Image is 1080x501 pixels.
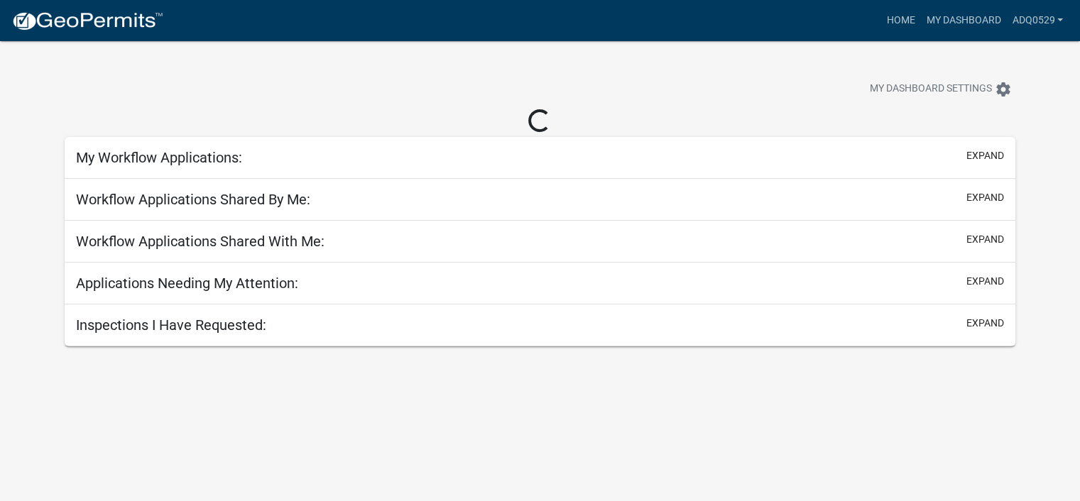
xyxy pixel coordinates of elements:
[1006,7,1069,34] a: adq0529
[870,81,992,98] span: My Dashboard Settings
[76,149,242,166] h5: My Workflow Applications:
[995,81,1012,98] i: settings
[76,275,298,292] h5: Applications Needing My Attention:
[858,75,1023,103] button: My Dashboard Settingssettings
[966,274,1004,289] button: expand
[966,232,1004,247] button: expand
[920,7,1006,34] a: My Dashboard
[880,7,920,34] a: Home
[966,316,1004,331] button: expand
[76,233,324,250] h5: Workflow Applications Shared With Me:
[966,190,1004,205] button: expand
[966,148,1004,163] button: expand
[76,191,310,208] h5: Workflow Applications Shared By Me:
[76,316,266,334] h5: Inspections I Have Requested:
